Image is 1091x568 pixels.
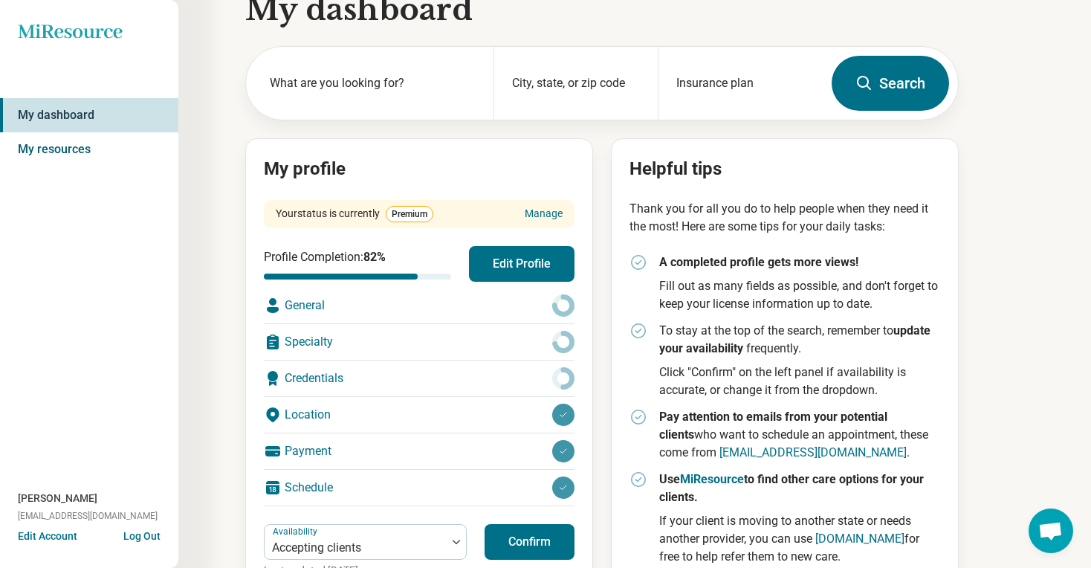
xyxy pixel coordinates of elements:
h2: Helpful tips [629,157,940,182]
div: Your status is currently [276,206,433,222]
button: Log Out [123,529,161,540]
div: Payment [264,433,574,469]
label: What are you looking for? [270,74,476,92]
p: who want to schedule an appointment, these come from . [659,408,940,462]
strong: Use to find other care options for your clients. [659,472,924,504]
span: [EMAIL_ADDRESS][DOMAIN_NAME] [18,509,158,523]
strong: update your availability [659,323,930,355]
div: Specialty [264,324,574,360]
div: Open chat [1029,509,1073,553]
button: Confirm [485,524,574,560]
p: To stay at the top of the search, remember to frequently. [659,322,940,358]
a: [DOMAIN_NAME] [815,532,904,546]
span: 82 % [363,250,386,264]
a: MiResource [680,472,744,486]
p: Fill out as many fields as possible, and don't forget to keep your license information up to date. [659,277,940,313]
span: Premium [386,206,433,222]
strong: A completed profile gets more views! [659,255,858,269]
button: Edit Profile [469,246,574,282]
a: Manage [525,206,563,222]
span: [PERSON_NAME] [18,491,97,506]
div: Profile Completion: [264,248,451,280]
button: Search [832,56,949,111]
strong: Pay attention to emails from your potential clients [659,410,887,442]
p: Click "Confirm" on the left panel if availability is accurate, or change it from the dropdown. [659,364,940,399]
label: Availability [273,526,320,537]
div: Location [264,397,574,433]
p: Thank you for all you do to help people when they need it the most! Here are some tips for your d... [629,200,940,236]
p: If your client is moving to another state or needs another provider, you can use for free to help... [659,512,940,566]
div: Credentials [264,361,574,396]
div: Schedule [264,470,574,506]
h2: My profile [264,157,574,182]
button: Edit Account [18,529,77,544]
div: General [264,288,574,323]
a: [EMAIL_ADDRESS][DOMAIN_NAME] [719,445,907,459]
